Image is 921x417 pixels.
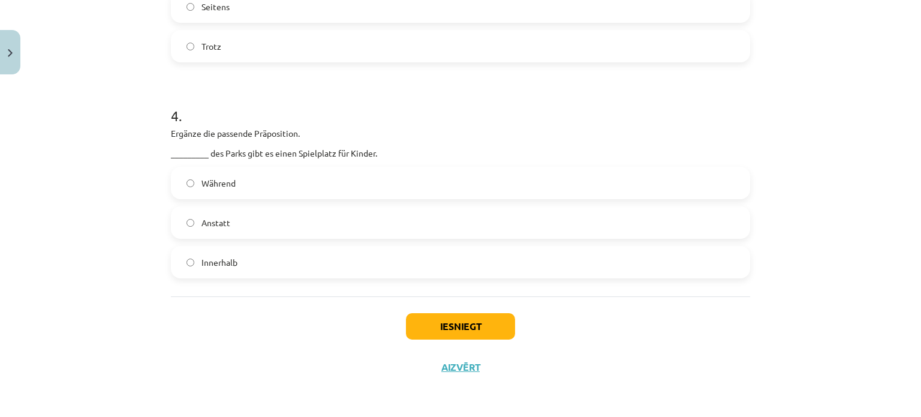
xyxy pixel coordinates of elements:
[186,219,194,227] input: Anstatt
[201,256,237,269] span: Innerhalb
[171,127,750,140] p: Ergänze die passende Präposition.
[201,177,236,190] span: Während
[186,3,194,11] input: Seitens
[186,179,194,187] input: Während
[201,1,230,13] span: Seitens
[186,259,194,266] input: Innerhalb
[406,313,515,340] button: Iesniegt
[171,86,750,124] h1: 4 .
[438,361,483,373] button: Aizvērt
[201,40,221,53] span: Trotz
[171,147,750,160] p: _________ des Parks gibt es einen Spielplatz für Kinder.
[201,217,230,229] span: Anstatt
[8,49,13,57] img: icon-close-lesson-0947bae3869378f0d4975bcd49f059093ad1ed9edebbc8119c70593378902aed.svg
[186,43,194,50] input: Trotz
